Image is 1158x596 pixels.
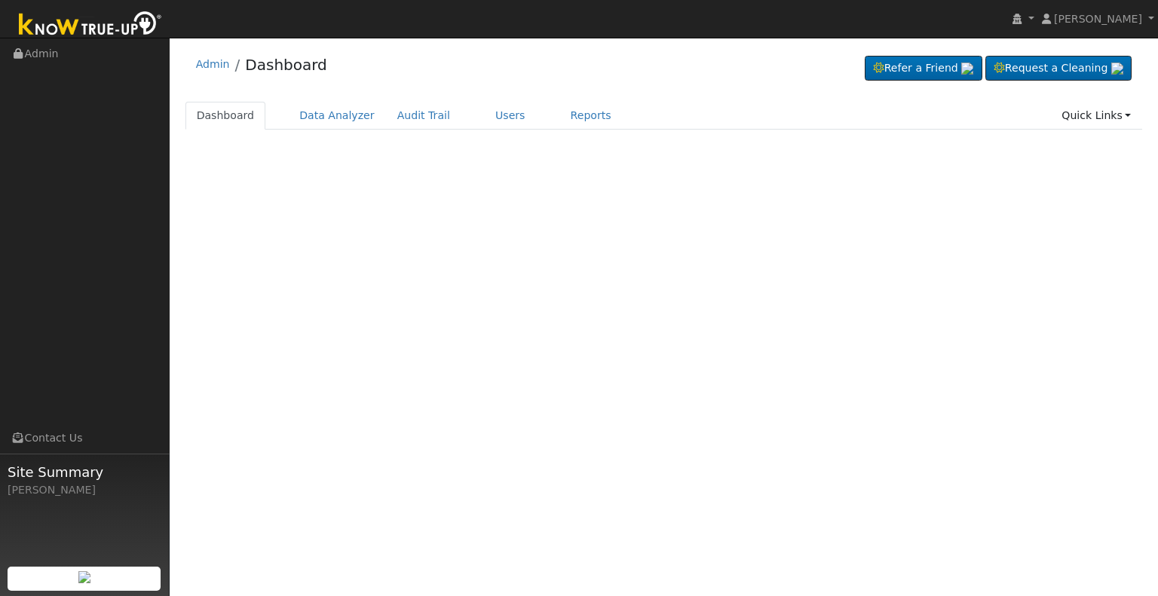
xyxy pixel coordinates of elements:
a: Admin [196,58,230,70]
a: Dashboard [245,56,327,74]
a: Users [484,102,537,130]
span: Site Summary [8,462,161,482]
a: Request a Cleaning [985,56,1132,81]
img: Know True-Up [11,8,170,42]
a: Reports [559,102,623,130]
a: Quick Links [1050,102,1142,130]
div: [PERSON_NAME] [8,482,161,498]
img: retrieve [961,63,973,75]
a: Audit Trail [386,102,461,130]
a: Data Analyzer [288,102,386,130]
span: [PERSON_NAME] [1054,13,1142,25]
a: Refer a Friend [865,56,982,81]
img: retrieve [1111,63,1123,75]
img: retrieve [78,571,90,583]
a: Dashboard [185,102,266,130]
